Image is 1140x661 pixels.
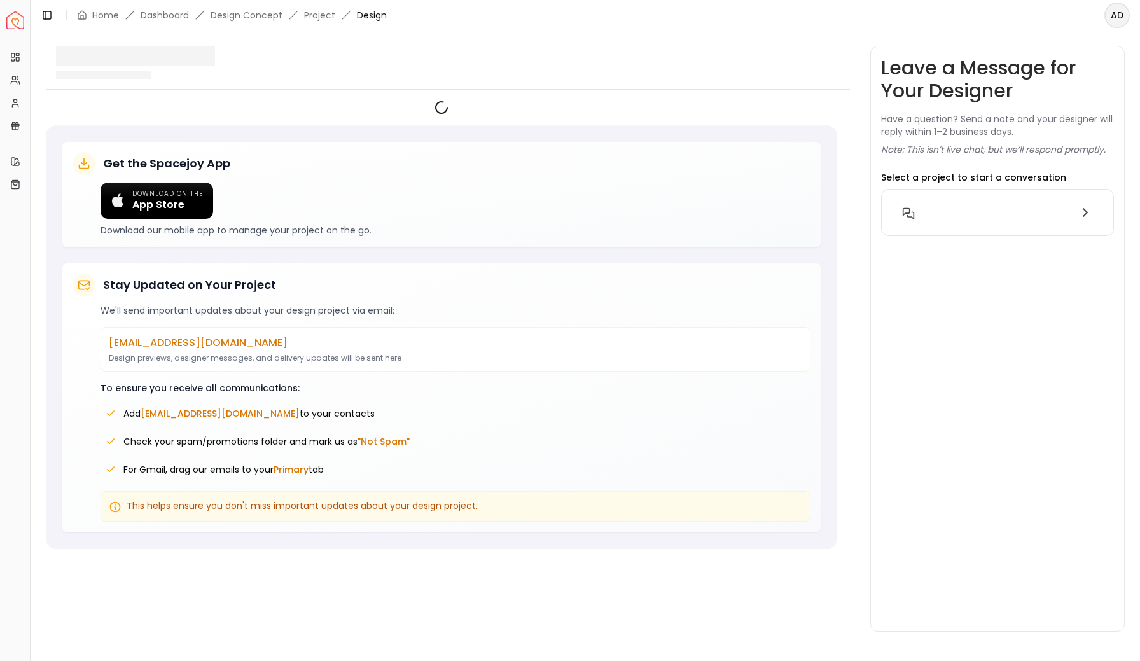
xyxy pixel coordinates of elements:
h5: Stay Updated on Your Project [103,276,276,294]
span: [EMAIL_ADDRESS][DOMAIN_NAME] [141,407,300,420]
img: Spacejoy Logo [6,11,24,29]
a: Spacejoy [6,11,24,29]
li: Design Concept [211,9,282,22]
a: Dashboard [141,9,189,22]
p: Select a project to start a conversation [881,171,1066,184]
h3: Leave a Message for Your Designer [881,57,1114,102]
nav: breadcrumb [77,9,387,22]
a: Download on the App Store [101,183,213,219]
span: Design [357,9,387,22]
img: Apple logo [111,193,125,207]
p: We'll send important updates about your design project via email: [101,304,810,317]
p: Download our mobile app to manage your project on the go. [101,224,810,237]
p: Design previews, designer messages, and delivery updates will be sent here [109,353,802,363]
p: To ensure you receive all communications: [101,382,810,394]
h5: Get the Spacejoy App [103,155,230,172]
span: "Not Spam" [358,435,410,448]
p: Have a question? Send a note and your designer will reply within 1–2 business days. [881,113,1114,138]
span: App Store [132,198,203,211]
span: Check your spam/promotions folder and mark us as [123,435,410,448]
span: Primary [274,463,309,476]
span: Add to your contacts [123,407,375,420]
span: AD [1106,4,1129,27]
span: For Gmail, drag our emails to your tab [123,463,324,476]
a: Project [304,9,335,22]
p: Note: This isn’t live chat, but we’ll respond promptly. [881,143,1106,156]
p: [EMAIL_ADDRESS][DOMAIN_NAME] [109,335,802,351]
a: Home [92,9,119,22]
button: AD [1104,3,1130,28]
span: Download on the [132,190,203,198]
span: This helps ensure you don't miss important updates about your design project. [127,499,478,512]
